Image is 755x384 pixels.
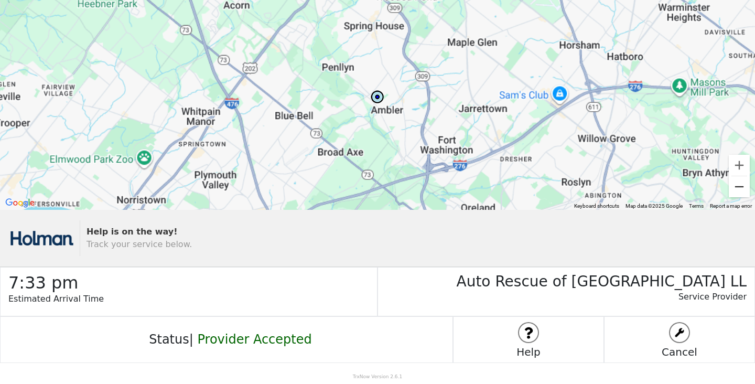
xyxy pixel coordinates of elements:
[378,268,747,291] h3: Auto Rescue of [GEOGRAPHIC_DATA] LL
[87,227,178,237] strong: Help is on the way!
[3,196,37,210] a: Open this area in Google Maps (opens a new window)
[3,196,37,210] img: Google
[87,239,192,249] span: Track your service below.
[519,323,538,342] img: logo stuff
[8,268,377,293] h2: 7:33 pm
[8,293,377,316] p: Estimated Arrival Time
[670,323,689,342] img: logo stuff
[689,203,704,209] a: Terms (opens in new tab)
[454,346,603,358] h5: Help
[710,203,752,209] a: Report a map error
[10,231,73,246] img: trx now logo
[729,176,750,197] button: Zoom out
[605,346,754,358] h5: Cancel
[141,332,311,347] h4: Status |
[625,203,683,209] span: Map data ©2025 Google
[729,155,750,176] button: Zoom in
[574,202,619,210] button: Keyboard shortcuts
[378,291,747,314] p: Service Provider
[197,332,311,347] span: Provider Accepted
